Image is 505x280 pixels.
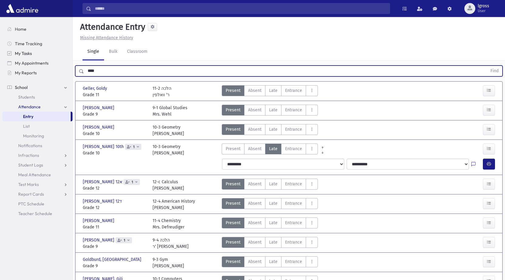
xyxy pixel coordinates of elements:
[226,239,241,245] span: Present
[248,181,261,187] span: Absent
[2,92,72,102] a: Students
[153,198,195,211] div: 12-4 American History [PERSON_NAME]
[78,35,133,40] a: Missing Attendance History
[83,256,143,263] span: Goldburd, [GEOGRAPHIC_DATA]
[18,104,41,110] span: Attendance
[285,126,302,133] span: Entrance
[2,39,72,49] a: Time Tracking
[248,220,261,226] span: Absent
[226,107,241,113] span: Present
[285,220,302,226] span: Entrance
[2,180,72,189] a: Test Marks
[15,70,37,76] span: My Reports
[18,162,43,168] span: Student Logs
[2,68,72,78] a: My Reports
[285,181,302,187] span: Entrance
[80,35,133,40] u: Missing Attendance History
[285,239,302,245] span: Entrance
[269,87,278,94] span: Late
[122,43,152,60] a: Classroom
[153,218,184,230] div: 11-4 Chemistry Mrs. Defreudiger
[226,200,241,207] span: Present
[83,204,146,211] span: Grade 12
[83,143,125,150] span: [PERSON_NAME] 10th
[222,179,318,191] div: AttTypes
[15,51,32,56] span: My Tasks
[2,209,72,218] a: Teacher Schedule
[222,85,318,98] div: AttTypes
[478,4,489,8] span: lgross
[83,130,146,137] span: Grade 10
[269,126,278,133] span: Late
[18,94,35,100] span: Students
[83,185,146,191] span: Grade 12
[83,124,116,130] span: [PERSON_NAME]
[222,256,318,269] div: AttTypes
[2,131,72,141] a: Monitoring
[15,26,26,32] span: Home
[83,263,146,269] span: Grade 9
[2,121,72,131] a: List
[226,220,241,226] span: Present
[18,201,44,207] span: PTC Schedule
[153,179,184,191] div: 12-c Calculus [PERSON_NAME]
[285,200,302,207] span: Entrance
[478,8,489,13] span: User
[248,126,261,133] span: Absent
[2,112,71,121] a: Entry
[222,124,318,137] div: AttTypes
[248,87,261,94] span: Absent
[130,180,134,184] span: 1
[226,181,241,187] span: Present
[226,87,241,94] span: Present
[285,87,302,94] span: Entrance
[83,85,108,92] span: Geller, Goldy
[91,3,390,14] input: Search
[222,218,318,230] div: AttTypes
[18,191,44,197] span: Report Cards
[83,198,123,204] span: [PERSON_NAME] ד12
[78,22,145,32] h5: Attendance Entry
[222,143,318,156] div: AttTypes
[83,179,123,185] span: [PERSON_NAME] א12
[285,107,302,113] span: Entrance
[18,172,51,177] span: Meal Attendance
[2,24,72,34] a: Home
[123,238,126,242] span: 1
[82,43,104,60] a: Single
[487,66,502,76] button: Find
[285,258,302,265] span: Entrance
[153,124,184,137] div: 10-3 Geometry [PERSON_NAME]
[269,200,278,207] span: Late
[83,243,146,250] span: Grade 9
[269,146,278,152] span: Late
[2,141,72,150] a: Notifications
[248,146,261,152] span: Absent
[83,224,146,230] span: Grade 11
[153,237,189,250] div: 9-4 הלכה ר' [PERSON_NAME]
[248,200,261,207] span: Absent
[18,182,39,187] span: Test Marks
[18,211,52,216] span: Teacher Schedule
[226,258,241,265] span: Present
[5,2,40,15] img: AdmirePro
[2,189,72,199] a: Report Cards
[83,111,146,117] span: Grade 9
[153,256,184,269] div: 9-3 Gym [PERSON_NAME]
[83,150,146,156] span: Grade 10
[83,92,146,98] span: Grade 11
[18,143,42,148] span: Notifications
[2,83,72,92] a: School
[285,146,302,152] span: Entrance
[248,239,261,245] span: Absent
[2,58,72,68] a: My Appointments
[269,220,278,226] span: Late
[2,199,72,209] a: PTC Schedule
[18,153,39,158] span: Infractions
[153,143,184,156] div: 10-3 Geometry [PERSON_NAME]
[226,146,241,152] span: Present
[269,107,278,113] span: Late
[2,160,72,170] a: Student Logs
[248,107,261,113] span: Absent
[15,60,49,66] span: My Appointments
